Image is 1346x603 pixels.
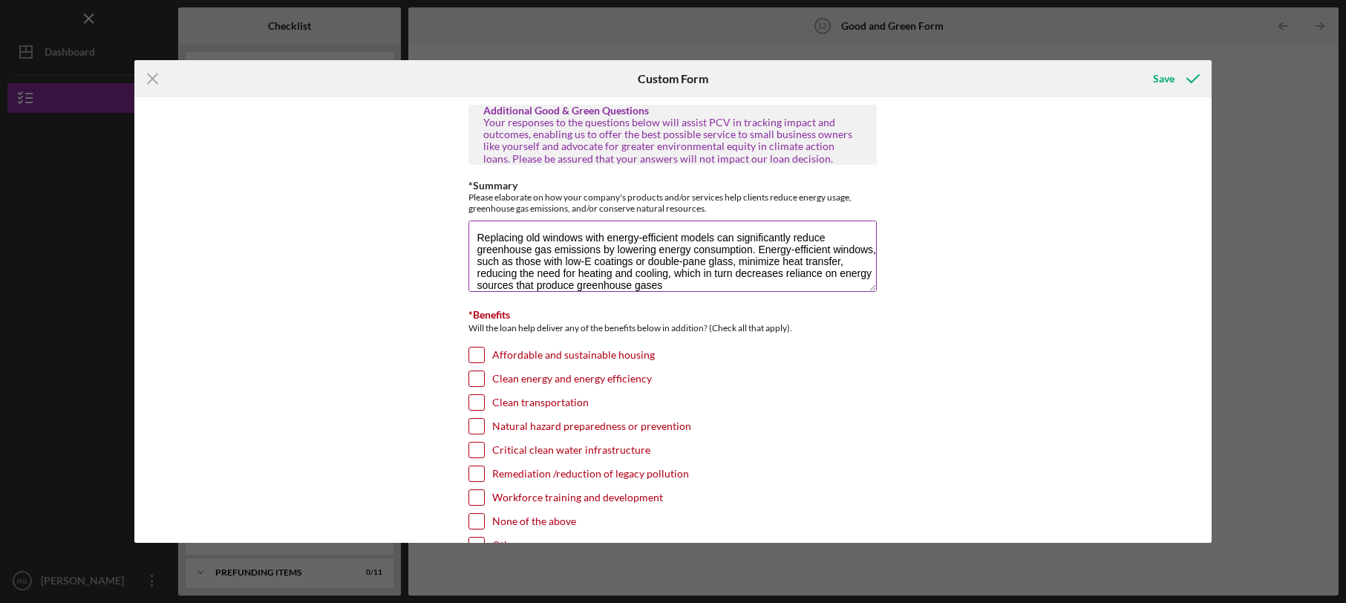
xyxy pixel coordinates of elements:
label: Critical clean water infrastructure [492,443,650,457]
label: Workforce training and development [492,490,663,505]
div: Save [1153,64,1175,94]
label: Affordable and sustainable housing [492,348,655,362]
textarea: Replacing old windows with energy-efficient models can significantly reduce greenhouse gas emissi... [468,221,877,292]
div: Will the loan help deliver any of the benefits below in addition? (Check all that apply). [468,321,877,339]
label: Clean energy and energy efficiency [492,371,652,386]
label: Other [492,538,520,553]
div: Additional Good & Green Questions [483,105,862,117]
div: Please elaborate on how your company's products and/or services help clients reduce energy usage,... [468,192,877,214]
label: Natural hazard preparedness or prevention [492,419,691,434]
div: Your responses to the questions below will assist PCV in tracking impact and outcomes, enabling u... [483,117,862,164]
button: Save [1138,64,1212,94]
label: None of the above [492,514,576,529]
div: *Benefits [468,309,877,321]
label: Remediation /reduction of legacy pollution [492,466,689,481]
label: Clean transportation [492,395,589,410]
label: *Summary [468,179,517,192]
h6: Custom Form [638,72,708,85]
